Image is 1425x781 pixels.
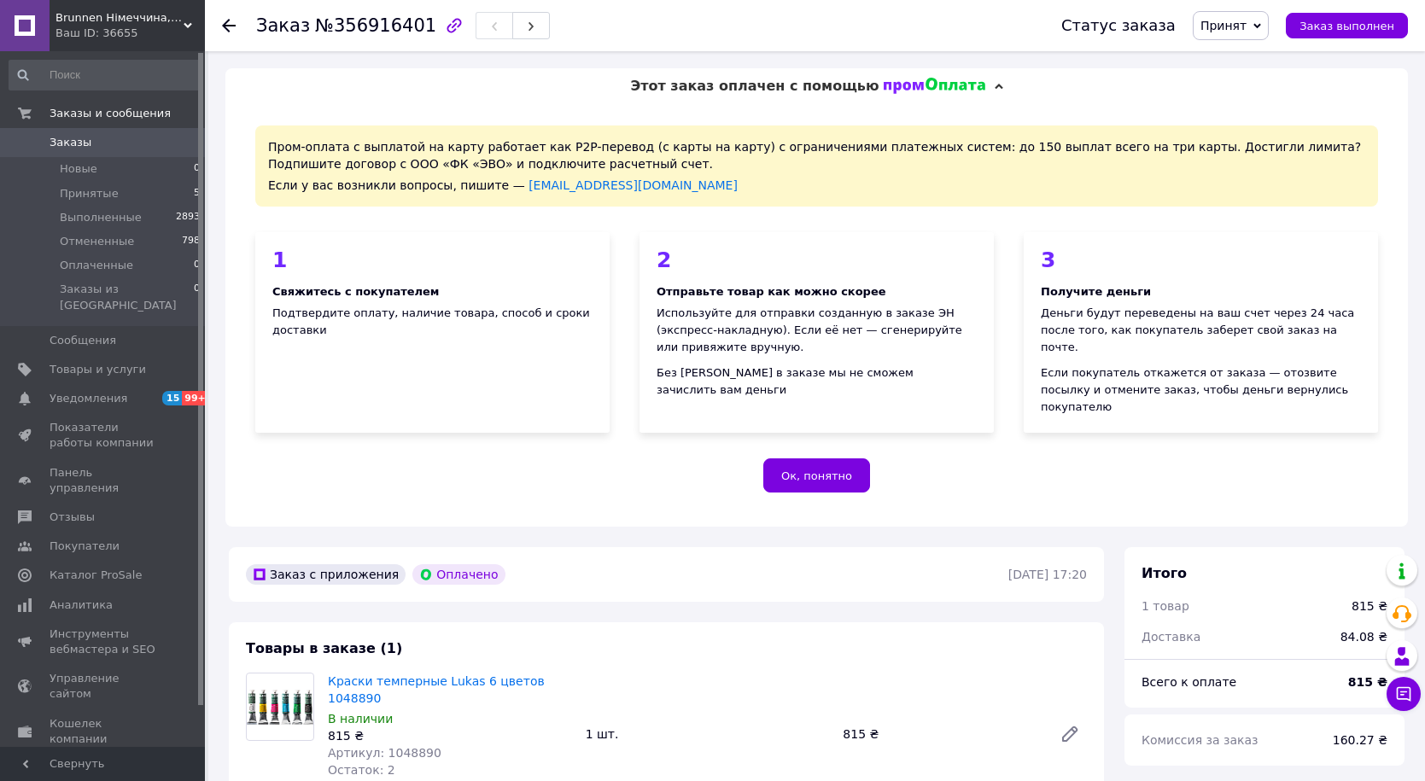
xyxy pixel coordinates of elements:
span: Заказы и сообщения [50,106,171,121]
span: Заказ [256,15,310,36]
div: Ваш ID: 36655 [55,26,205,41]
b: Отправьте товар как можно скорее [657,285,886,298]
span: Выполненные [60,210,142,225]
span: Уведомления [50,391,127,406]
span: Новые [60,161,97,177]
span: Оплаченные [60,258,133,273]
time: [DATE] 17:20 [1008,568,1087,581]
div: Подтвердите оплату, наличие товара, способ и сроки доставки [272,305,593,339]
div: Без [PERSON_NAME] в заказе мы не сможем зачислить вам деньги [657,364,977,399]
div: Если у вас возникли вопросы, пишите — [268,177,1365,194]
a: [EMAIL_ADDRESS][DOMAIN_NAME] [529,178,738,192]
span: Этот заказ оплачен с помощью [630,78,879,94]
span: Управление сайтом [50,671,158,702]
a: Редактировать [1053,717,1087,751]
span: Аналитика [50,597,113,613]
span: Сообщения [50,333,116,348]
span: №356916401 [315,15,436,36]
div: 2 [657,249,977,271]
div: Деньги будут переведены на ваш счет через 24 часа после того, как покупатель заберет свой заказ н... [1041,305,1361,356]
span: Brunnen Німеччина, шкільні та канцелярські товари [55,10,184,26]
span: Ок, понятно [781,469,852,482]
span: Показатели работы компании [50,420,158,451]
button: Ок, понятно [763,458,870,492]
div: Вернуться назад [222,17,236,34]
span: 798 [182,234,200,249]
div: Оплачено [412,564,505,585]
input: Поиск [9,60,201,90]
b: Свяжитесь с покупателем [272,285,439,298]
div: 3 [1041,249,1361,271]
span: 15 [162,391,182,405]
div: Используйте для отправки созданную в заказе ЭН (экспресс-накладную). Если её нет — сгенерируйте и... [657,305,977,356]
span: Отзывы [50,510,95,525]
div: Если покупатель откажется от заказа — отозвите посылку и отмените заказ, чтобы деньги вернулись п... [1041,364,1361,416]
span: Остаток: 2 [328,763,395,777]
span: 160.27 ₴ [1333,733,1387,747]
span: Всего к оплате [1142,675,1236,689]
span: Заказы [50,135,91,150]
span: 99+ [182,391,210,405]
span: Доставка [1142,630,1200,644]
div: Заказ с приложения [246,564,406,585]
img: evopay logo [884,78,986,95]
span: Итого [1142,565,1187,581]
span: 0 [194,282,200,312]
span: Покупатели [50,539,120,554]
span: Каталог ProSale [50,568,142,583]
span: Комиссия за заказ [1142,733,1259,747]
span: 1 товар [1142,599,1189,613]
span: Товары и услуги [50,362,146,377]
div: Статус заказа [1061,17,1176,34]
img: Краски темперные Lukas 6 цветов 1048890 [247,690,313,725]
span: Кошелек компании [50,716,158,747]
span: 0 [194,161,200,177]
span: Принятые [60,186,119,201]
span: Заказы из [GEOGRAPHIC_DATA] [60,282,194,312]
div: 84.08 ₴ [1330,618,1398,656]
span: 5 [194,186,200,201]
span: Принят [1200,19,1247,32]
span: Артикул: 1048890 [328,746,441,760]
div: 815 ₴ [328,727,572,744]
div: 1 шт. [579,722,837,746]
span: Товары в заказе (1) [246,640,402,656]
div: 1 [272,249,593,271]
span: 0 [194,258,200,273]
span: Панель управления [50,465,158,496]
span: Отмененные [60,234,134,249]
div: Пром-оплата с выплатой на карту работает как P2P-перевод (с карты на карту) с ограничениями плате... [255,125,1378,207]
div: 815 ₴ [1352,597,1387,615]
b: Получите деньги [1041,285,1151,298]
a: Краски темперные Lukas 6 цветов 1048890 [328,674,545,705]
button: Чат с покупателем [1387,677,1421,711]
span: 2893 [176,210,200,225]
span: Инструменты вебмастера и SEO [50,627,158,657]
span: В наличии [328,712,393,726]
div: 815 ₴ [836,722,1046,746]
button: Заказ выполнен [1286,13,1408,38]
b: 815 ₴ [1348,675,1387,689]
span: Заказ выполнен [1299,20,1394,32]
